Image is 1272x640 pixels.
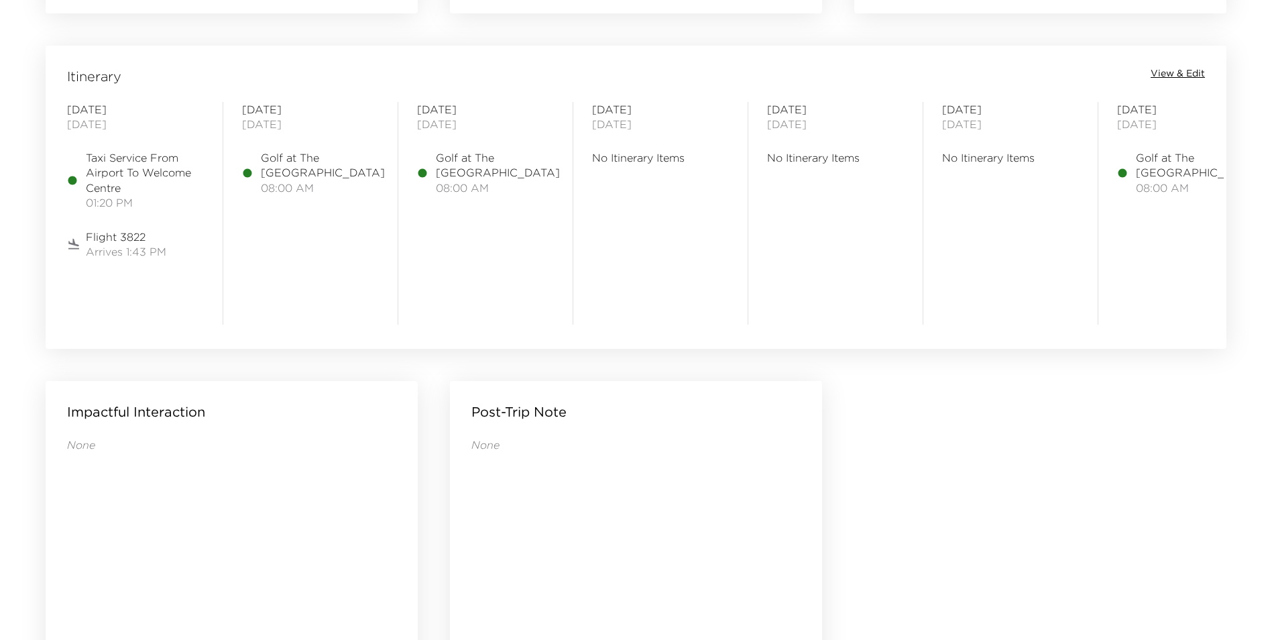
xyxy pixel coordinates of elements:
span: [DATE] [242,117,379,131]
span: Taxi Service From Airport To Welcome Centre [86,150,204,195]
span: Itinerary [67,67,121,86]
span: [DATE] [942,117,1079,131]
span: 08:00 AM [261,180,385,195]
p: Impactful Interaction [67,403,205,421]
span: 01:20 PM [86,195,204,210]
span: [DATE] [417,117,554,131]
span: 08:00 AM [436,180,560,195]
span: No Itinerary Items [942,150,1079,165]
span: [DATE] [242,102,379,117]
span: Flight 3822 [86,229,166,244]
span: [DATE] [942,102,1079,117]
span: [DATE] [767,102,904,117]
span: Golf at The [GEOGRAPHIC_DATA] [1136,150,1260,180]
span: 08:00 AM [1136,180,1260,195]
span: [DATE] [417,102,554,117]
span: [DATE] [1117,102,1254,117]
span: No Itinerary Items [592,150,729,165]
span: Golf at The [GEOGRAPHIC_DATA] [436,150,560,180]
span: Arrives 1:43 PM [86,244,166,259]
span: [DATE] [592,102,729,117]
button: View & Edit [1151,67,1205,81]
span: [DATE] [1117,117,1254,131]
span: [DATE] [767,117,904,131]
span: [DATE] [67,117,204,131]
p: Post-Trip Note [471,403,567,421]
span: No Itinerary Items [767,150,904,165]
span: Golf at The [GEOGRAPHIC_DATA] [261,150,385,180]
p: None [67,437,396,452]
span: [DATE] [592,117,729,131]
p: None [471,437,801,452]
span: [DATE] [67,102,204,117]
